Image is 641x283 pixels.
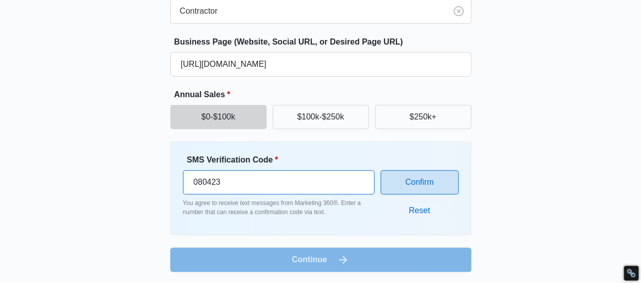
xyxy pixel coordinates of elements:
div: Restore Info Box &#10;&#10;NoFollow Info:&#10; META-Robots NoFollow: &#09;true&#10; META-Robots N... [626,268,636,278]
input: Enter verification code [183,170,374,194]
label: Business Page (Website, Social URL, or Desired Page URL) [174,36,475,48]
label: Annual Sales [174,89,475,101]
button: Reset [399,198,440,223]
input: e.g. janesplumbing.com [170,52,471,76]
button: $250k+ [375,105,471,129]
button: Clear [450,3,467,19]
label: SMS Verification Code [187,154,379,166]
button: $0-$100k [170,105,267,129]
button: Confirm [381,170,459,194]
p: You agree to receive text messages from Marketing 360®. Enter a number that can receive a confirm... [183,198,374,217]
button: $100k-$250k [273,105,369,129]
